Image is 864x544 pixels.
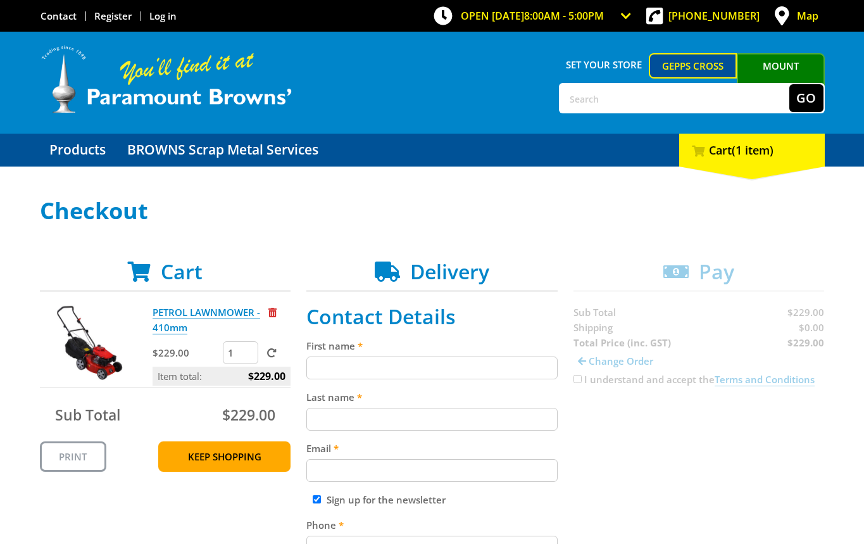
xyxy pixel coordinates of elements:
[153,306,260,334] a: PETROL LAWNMOWER - 410mm
[158,441,291,472] a: Keep Shopping
[40,198,825,224] h1: Checkout
[40,441,106,472] a: Print
[410,258,489,285] span: Delivery
[306,357,558,379] input: Please enter your first name.
[737,53,825,101] a: Mount [PERSON_NAME]
[306,459,558,482] input: Please enter your email address.
[40,44,293,115] img: Paramount Browns'
[41,9,77,22] a: Go to the Contact page
[94,9,132,22] a: Go to the registration page
[306,408,558,431] input: Please enter your last name.
[649,53,737,79] a: Gepps Cross
[52,305,128,381] img: PETROL LAWNMOWER - 410mm
[118,134,328,167] a: Go to the BROWNS Scrap Metal Services page
[327,493,446,506] label: Sign up for the newsletter
[732,142,773,158] span: (1 item)
[524,9,604,23] span: 8:00am - 5:00pm
[153,367,291,386] p: Item total:
[40,134,115,167] a: Go to the Products page
[306,517,558,533] label: Phone
[789,84,823,112] button: Go
[559,53,649,76] span: Set your store
[560,84,789,112] input: Search
[55,405,120,425] span: Sub Total
[222,405,275,425] span: $229.00
[306,389,558,405] label: Last name
[161,258,203,285] span: Cart
[306,338,558,353] label: First name
[461,9,604,23] span: OPEN [DATE]
[153,345,220,360] p: $229.00
[248,367,285,386] span: $229.00
[149,9,177,22] a: Log in
[679,134,825,167] div: Cart
[306,441,558,456] label: Email
[268,306,277,319] a: Remove from cart
[306,305,558,329] h2: Contact Details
